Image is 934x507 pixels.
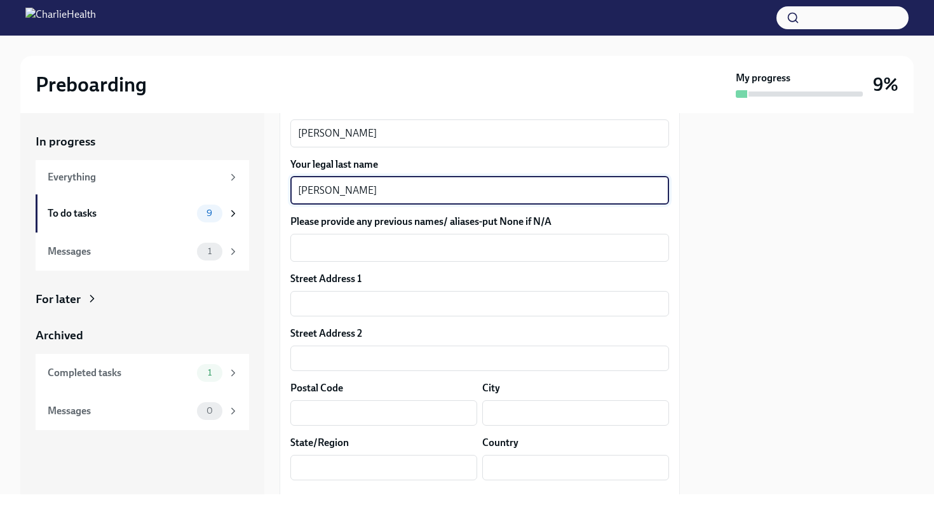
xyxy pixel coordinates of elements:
span: 0 [199,406,220,416]
span: 9 [199,208,220,218]
a: To do tasks9 [36,194,249,233]
div: Everything [48,170,222,184]
label: Your legal last name [290,158,669,172]
label: Postal Code [290,381,343,395]
a: For later [36,291,249,308]
strong: My progress [736,71,790,85]
a: In progress [36,133,249,150]
label: State/Region [290,436,349,450]
a: Everything [36,160,249,194]
div: Completed tasks [48,366,192,380]
h3: 9% [873,73,898,96]
a: Completed tasks1 [36,354,249,392]
a: Messages0 [36,392,249,430]
textarea: [PERSON_NAME] [298,183,661,198]
label: Street Address 1 [290,272,362,286]
label: Country [482,436,518,450]
a: Messages1 [36,233,249,271]
label: Street Address 2 [290,327,362,341]
textarea: [PERSON_NAME] [298,126,661,141]
span: 1 [200,368,219,377]
label: Please provide any previous names/ aliases-put None if N/A [290,215,669,229]
div: For later [36,291,81,308]
a: Archived [36,327,249,344]
h2: Preboarding [36,72,147,97]
div: To do tasks [48,206,192,220]
div: Messages [48,245,192,259]
div: Messages [48,404,192,418]
span: 1 [200,247,219,256]
label: City [482,381,500,395]
img: CharlieHealth [25,8,96,28]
